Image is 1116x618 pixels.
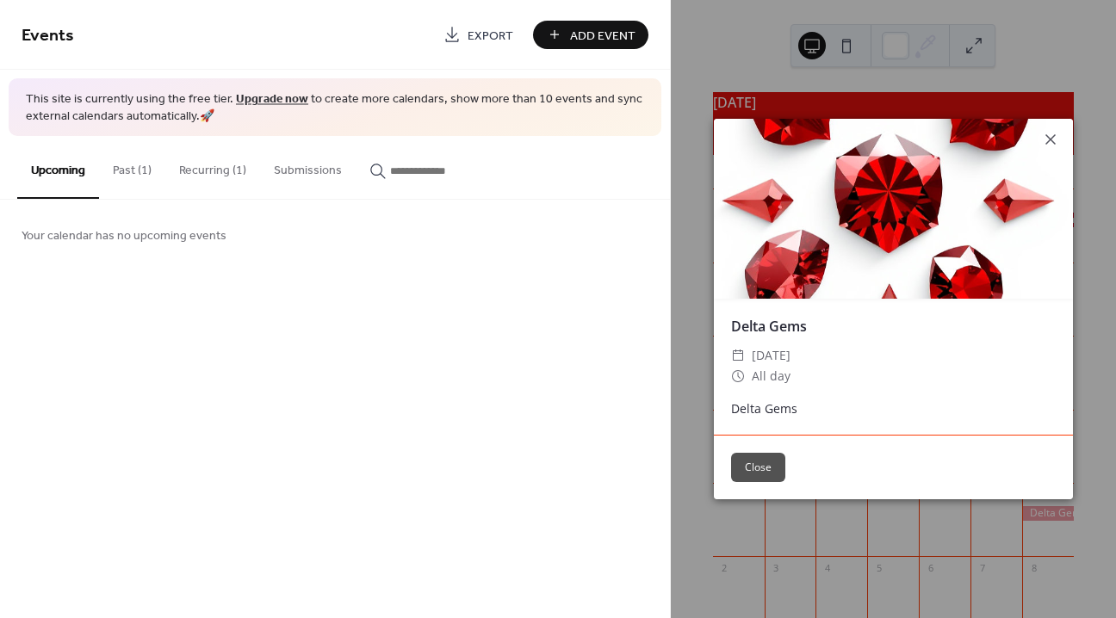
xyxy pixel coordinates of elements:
[714,316,1073,337] div: Delta Gems
[99,136,165,197] button: Past (1)
[570,27,635,45] span: Add Event
[236,88,308,111] a: Upgrade now
[17,136,99,199] button: Upcoming
[533,21,648,49] button: Add Event
[431,21,526,49] a: Export
[752,366,790,386] span: All day
[731,345,745,366] div: ​
[260,136,356,197] button: Submissions
[26,91,644,125] span: This site is currently using the free tier. to create more calendars, show more than 10 events an...
[22,19,74,53] span: Events
[165,136,260,197] button: Recurring (1)
[731,366,745,386] div: ​
[22,227,226,245] span: Your calendar has no upcoming events
[714,399,1073,417] div: Delta Gems
[752,345,790,366] span: [DATE]
[468,27,513,45] span: Export
[731,453,785,482] button: Close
